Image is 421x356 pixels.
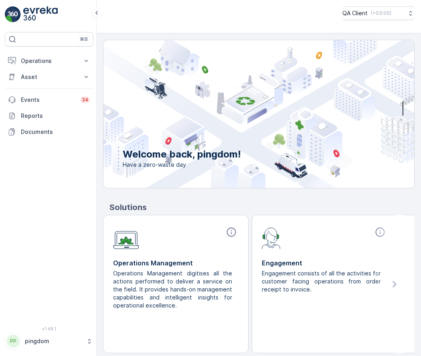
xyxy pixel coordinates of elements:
p: ( +03:00 ) [371,10,391,16]
p: Welcome back, pingdom! [123,148,241,161]
p: Events [21,96,75,104]
div: PP [7,335,20,348]
img: city illustration [67,40,414,188]
p: Engagement [262,258,387,268]
img: module-icon [262,227,281,249]
a: Documents [5,124,93,140]
p: 34 [82,97,89,103]
a: Reports [5,108,93,124]
button: Asset [5,69,93,85]
p: Asset [21,73,77,81]
img: logo_light-DOdMpM7g.png [23,6,58,22]
button: QA Client(+03:00) [342,6,415,20]
img: module-icon [113,227,139,249]
p: Solutions [109,201,415,213]
span: v 1.48.1 [5,326,93,331]
img: logo [5,6,21,22]
p: Operations Management [113,258,239,268]
p: Operations [21,57,77,65]
button: PPpingdom [5,333,93,350]
button: Operations [5,53,93,69]
a: Events34 [5,92,93,108]
p: Documents [21,128,90,136]
p: pingdom [25,337,82,345]
span: Have a zero-waste day [123,161,241,169]
p: QA Client [342,9,368,17]
p: Engagement consists of all the activities for customer facing operations from order receipt to in... [262,269,381,293]
p: Operations Management digitises all the actions performed to deliver a service on the field. It p... [113,269,232,309]
p: ⌘B [80,36,88,42]
p: Reports [21,112,90,120]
